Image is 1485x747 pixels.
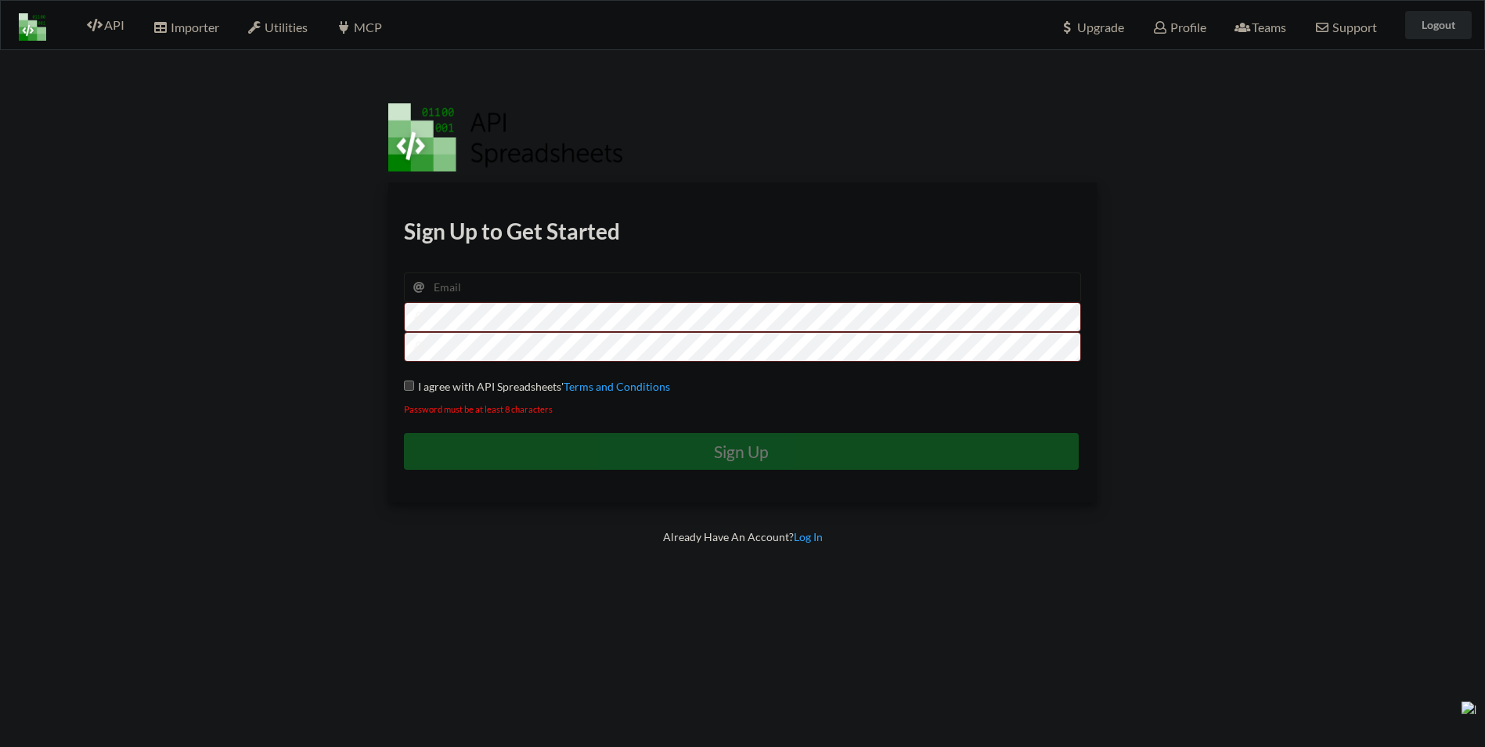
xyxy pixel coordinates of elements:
h1: Sign Up to Get Started [404,217,1082,245]
img: Logo.png [388,103,623,171]
span: Profile [1152,20,1206,34]
input: Email [404,272,1082,302]
span: Upgrade [1060,21,1124,34]
span: MCP [336,20,381,34]
img: LogoIcon.png [19,13,46,41]
small: Password must be at least 8 characters [404,404,553,414]
span: Teams [1234,20,1286,34]
a: Terms and Conditions [564,380,670,393]
span: Importer [153,20,218,34]
a: Log In [794,530,823,543]
p: Already Have An Account? [377,529,1108,545]
span: Utilities [247,20,308,34]
span: I agree with API Spreadsheets' [414,380,564,393]
span: Support [1314,21,1376,34]
span: API [87,17,124,32]
button: Logout [1405,11,1472,39]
